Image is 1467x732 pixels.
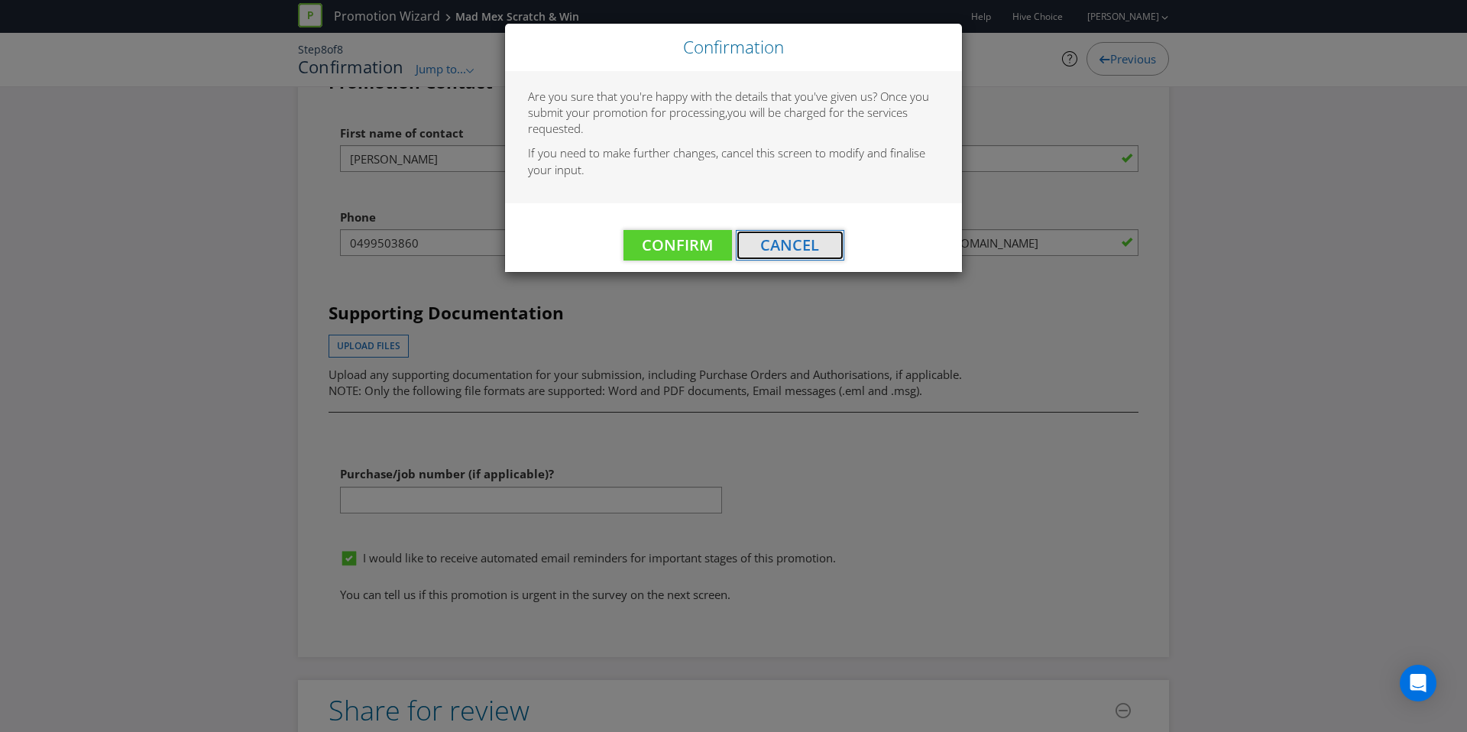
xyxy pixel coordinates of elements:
span: Are you sure that you're happy with the details that you've given us? Once you submit your promot... [528,89,929,120]
span: Confirmation [683,35,784,59]
span: . [581,121,584,136]
button: Confirm [623,230,732,261]
button: Cancel [736,230,844,261]
span: Cancel [760,235,819,255]
div: Open Intercom Messenger [1400,665,1436,701]
p: If you need to make further changes, cancel this screen to modify and finalise your input. [528,145,939,178]
span: Confirm [642,235,713,255]
span: you will be charged for the services requested [528,105,908,136]
div: Close [505,24,962,71]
